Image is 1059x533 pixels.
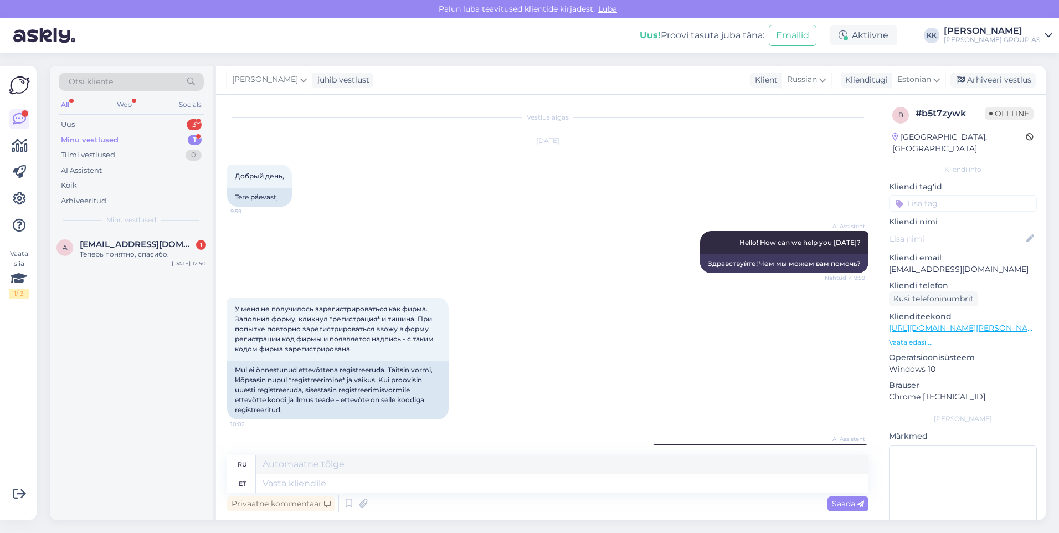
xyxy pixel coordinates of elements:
[889,363,1037,375] p: Windows 10
[61,196,106,207] div: Arhiveeritud
[115,98,134,112] div: Web
[186,150,202,161] div: 0
[61,180,77,191] div: Kõik
[700,254,868,273] div: Здравствуйте! Чем мы можем вам помочь?
[230,420,272,428] span: 10:02
[889,252,1037,264] p: Kliendi email
[172,259,206,268] div: [DATE] 12:50
[916,107,985,120] div: # b5t7zywk
[889,216,1037,228] p: Kliendi nimi
[313,74,369,86] div: juhib vestlust
[769,25,816,46] button: Emailid
[9,249,29,299] div: Vaata siia
[824,274,865,282] span: Nähtud ✓ 9:59
[235,305,435,353] span: У меня не получилось зарегистрироваться как фирма. Заполнил форму, кликнул *регистрация* и тишина...
[892,131,1026,155] div: [GEOGRAPHIC_DATA], [GEOGRAPHIC_DATA]
[944,27,1040,35] div: [PERSON_NAME]
[640,29,764,42] div: Proovi tasuta juba täna:
[889,352,1037,363] p: Operatsioonisüsteem
[9,289,29,299] div: 1 / 3
[9,75,30,96] img: Askly Logo
[227,112,868,122] div: Vestlus algas
[63,243,68,252] span: a
[232,74,298,86] span: [PERSON_NAME]
[890,233,1024,245] input: Lisa nimi
[898,111,903,119] span: b
[889,311,1037,322] p: Klienditeekond
[59,98,71,112] div: All
[841,74,888,86] div: Klienditugi
[985,107,1034,120] span: Offline
[640,30,661,40] b: Uus!
[889,291,978,306] div: Küsi telefoninumbrit
[595,4,620,14] span: Luba
[227,136,868,146] div: [DATE]
[832,499,864,509] span: Saada
[227,188,292,207] div: Tere päevast,
[69,76,113,88] span: Otsi kliente
[889,323,1042,333] a: [URL][DOMAIN_NAME][PERSON_NAME]
[889,430,1037,442] p: Märkmed
[227,496,335,511] div: Privaatne kommentaar
[944,27,1052,44] a: [PERSON_NAME][PERSON_NAME] GROUP AS
[889,337,1037,347] p: Vaata edasi ...
[897,74,931,86] span: Estonian
[787,74,817,86] span: Russian
[106,215,156,225] span: Minu vestlused
[889,391,1037,403] p: Chrome [TECHNICAL_ID]
[61,165,102,176] div: AI Assistent
[61,119,75,130] div: Uus
[889,195,1037,212] input: Lisa tag
[889,280,1037,291] p: Kliendi telefon
[80,239,195,249] span: alvalmetal@gmail.com
[239,474,246,493] div: et
[889,181,1037,193] p: Kliendi tag'id
[924,28,939,43] div: KK
[187,119,202,130] div: 3
[889,414,1037,424] div: [PERSON_NAME]
[80,249,206,259] div: Теперь понятно, спасибо.
[889,380,1037,391] p: Brauser
[739,238,861,247] span: Hello! How can we help you [DATE]?
[830,25,897,45] div: Aktiivne
[750,74,778,86] div: Klient
[889,165,1037,175] div: Kliendi info
[944,35,1040,44] div: [PERSON_NAME] GROUP AS
[177,98,204,112] div: Socials
[824,222,865,230] span: AI Assistent
[61,150,115,161] div: Tiimi vestlused
[824,435,865,443] span: AI Assistent
[61,135,119,146] div: Minu vestlused
[889,264,1037,275] p: [EMAIL_ADDRESS][DOMAIN_NAME]
[227,361,449,419] div: Mul ei õnnestunud ettevõttena registreeruda. Täitsin vormi, klõpsasin nupul *registreerimine* ja ...
[235,172,284,180] span: Добрый день,
[188,135,202,146] div: 1
[238,455,247,474] div: ru
[950,73,1036,88] div: Arhiveeri vestlus
[230,207,272,216] span: 9:59
[196,240,206,250] div: 1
